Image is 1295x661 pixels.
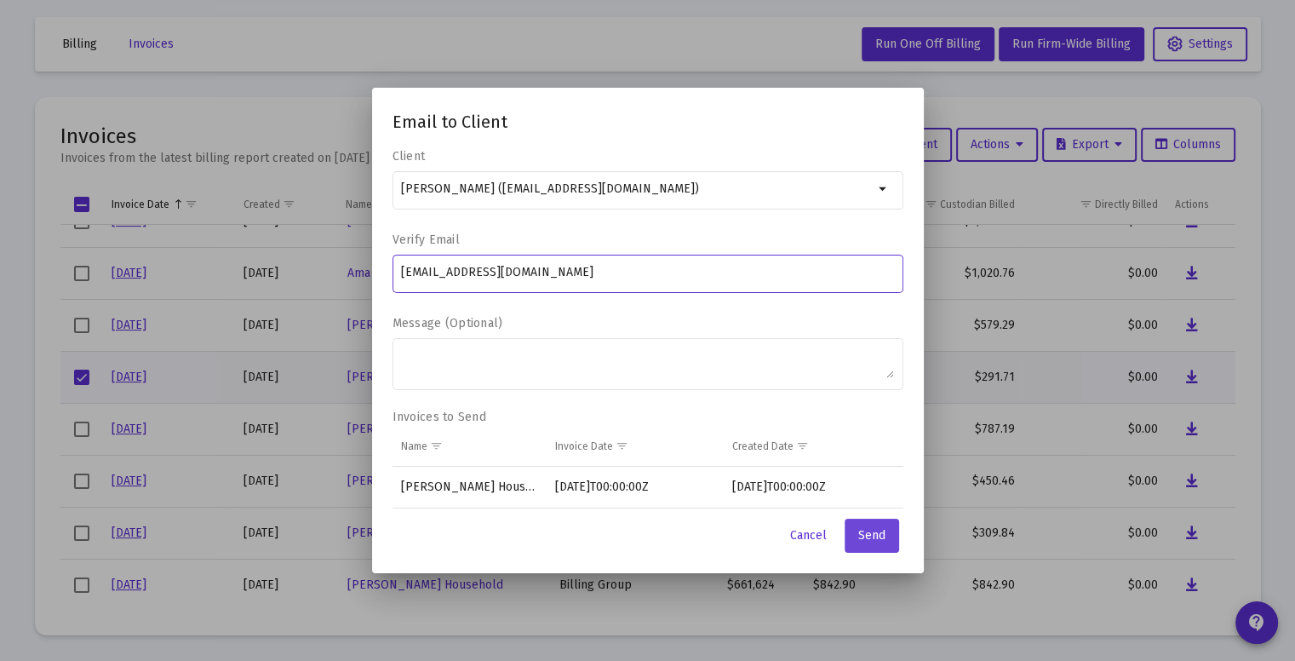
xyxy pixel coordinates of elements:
button: Send [845,519,899,553]
td: Column Created Date [724,426,903,467]
div: Name [401,440,427,453]
span: Show filter options for column 'Created Date' [796,440,809,452]
label: Verify Email [393,233,895,247]
span: Show filter options for column 'Name' [430,440,443,452]
td: [DATE]T00:00:00Z [724,467,903,508]
label: Invoices to Send [393,410,486,424]
button: Cancel [776,519,840,553]
div: Created Date [732,440,794,453]
div: Invoice Date [555,440,613,453]
span: Show filter options for column 'Invoice Date' [616,440,628,452]
input: Verify Email [401,266,894,279]
span: Cancel [790,528,827,543]
div: Data grid [393,426,903,509]
span: Send [858,528,885,543]
h2: Email to Client [393,108,903,135]
td: [PERSON_NAME] Household [393,467,547,508]
input: Select a Client [401,182,874,196]
mat-icon: arrow_drop_down [874,179,894,199]
td: Column Name [393,426,547,467]
td: Column Invoice Date [547,426,724,467]
label: Client [393,149,895,164]
td: [DATE]T00:00:00Z [547,467,724,508]
label: Message (Optional) [393,316,895,330]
